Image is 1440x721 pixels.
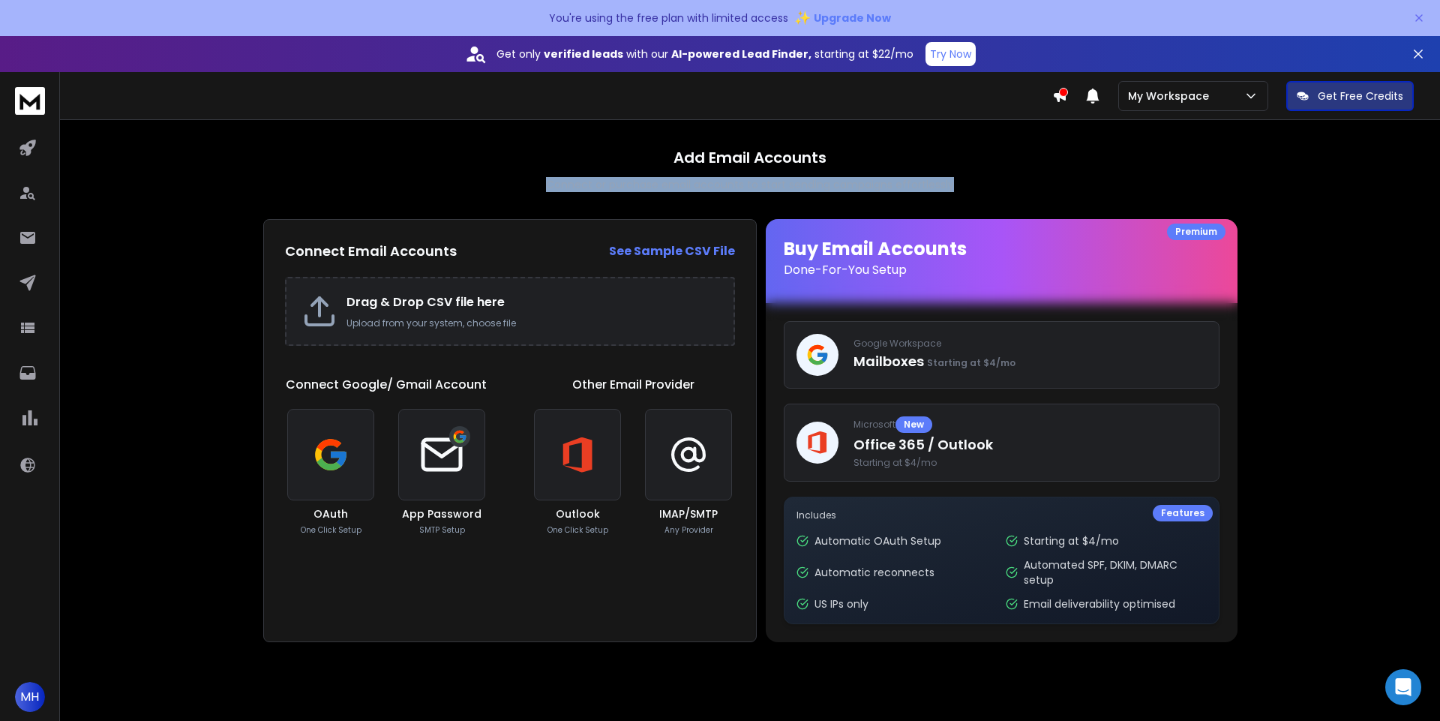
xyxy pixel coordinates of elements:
p: You're using the free plan with limited access [549,11,788,26]
p: Automatic OAuth Setup [814,533,941,548]
h3: App Password [402,506,481,521]
button: MH [15,682,45,712]
p: Automated SPF, DKIM, DMARC setup [1024,557,1206,587]
p: Starting at $4/mo [1024,533,1119,548]
h2: Drag & Drop CSV file here [346,293,718,311]
p: Connect or purchase email accounts to start sending campaigns effortlessly [546,177,954,192]
h1: Other Email Provider [572,376,694,394]
h1: Buy Email Accounts [784,237,1219,279]
span: Upgrade Now [814,11,891,26]
strong: See Sample CSV File [609,242,735,260]
button: Get Free Credits [1286,81,1414,111]
button: Try Now [925,42,976,66]
div: Premium [1167,224,1225,240]
span: ✨ [794,8,811,29]
p: Google Workspace [853,338,1207,350]
p: Microsoft [853,416,1207,433]
h3: IMAP/SMTP [659,506,718,521]
div: Open Intercom Messenger [1385,669,1421,705]
h2: Connect Email Accounts [285,241,457,262]
p: Email deliverability optimised [1024,596,1175,611]
p: One Click Setup [301,524,361,536]
p: Office 365 / Outlook [853,434,1207,455]
h1: Connect Google/ Gmail Account [286,376,487,394]
p: Includes [796,509,1207,521]
button: ✨Upgrade Now [794,3,891,33]
a: See Sample CSV File [609,242,735,260]
h3: OAuth [313,506,348,521]
img: logo [15,87,45,115]
p: SMTP Setup [419,524,465,536]
span: Starting at $4/mo [927,356,1015,369]
div: Features [1153,505,1213,521]
span: Starting at $4/mo [853,457,1207,469]
p: US IPs only [814,596,868,611]
p: One Click Setup [547,524,608,536]
p: Done-For-You Setup [784,261,1219,279]
div: New [895,416,932,433]
p: My Workspace [1128,89,1215,104]
p: Get Free Credits [1318,89,1403,104]
p: Automatic reconnects [814,565,934,580]
strong: AI-powered Lead Finder, [671,47,811,62]
p: Upload from your system, choose file [346,317,718,329]
strong: verified leads [544,47,623,62]
p: Any Provider [664,524,713,536]
h3: Outlook [556,506,600,521]
p: Get only with our starting at $22/mo [496,47,913,62]
p: Try Now [930,47,971,62]
h1: Add Email Accounts [673,147,826,168]
p: Mailboxes [853,351,1207,372]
